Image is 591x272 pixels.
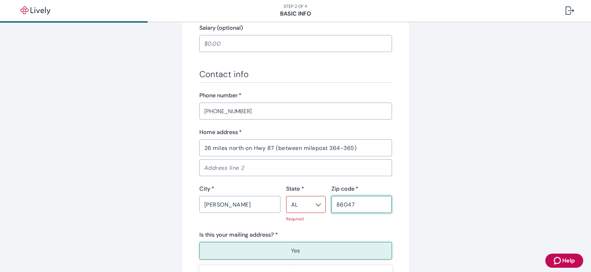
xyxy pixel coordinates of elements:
[562,256,575,265] span: Help
[331,185,358,193] label: Zip code
[199,197,280,212] input: City
[545,254,583,268] button: Zendesk support iconHelp
[316,202,321,208] svg: Chevron icon
[288,199,312,209] input: --
[199,104,392,118] input: (555) 555-5555
[560,2,580,19] button: Log out
[16,6,55,15] img: Lively
[315,201,322,208] button: Open
[331,197,392,212] input: Zip code
[199,231,278,239] label: Is this your mailing address? *
[554,256,562,265] svg: Zendesk support icon
[199,161,392,175] input: Address line 2
[199,24,243,32] label: Salary (optional)
[286,216,321,222] p: Required
[199,36,392,51] input: $0.00
[199,141,392,155] input: Address line 1
[199,128,242,137] label: Home address
[199,69,392,80] h3: Contact info
[199,185,214,193] label: City
[291,247,300,255] p: Yes
[199,91,241,100] label: Phone number
[286,185,304,193] label: State *
[199,242,392,260] button: Yes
